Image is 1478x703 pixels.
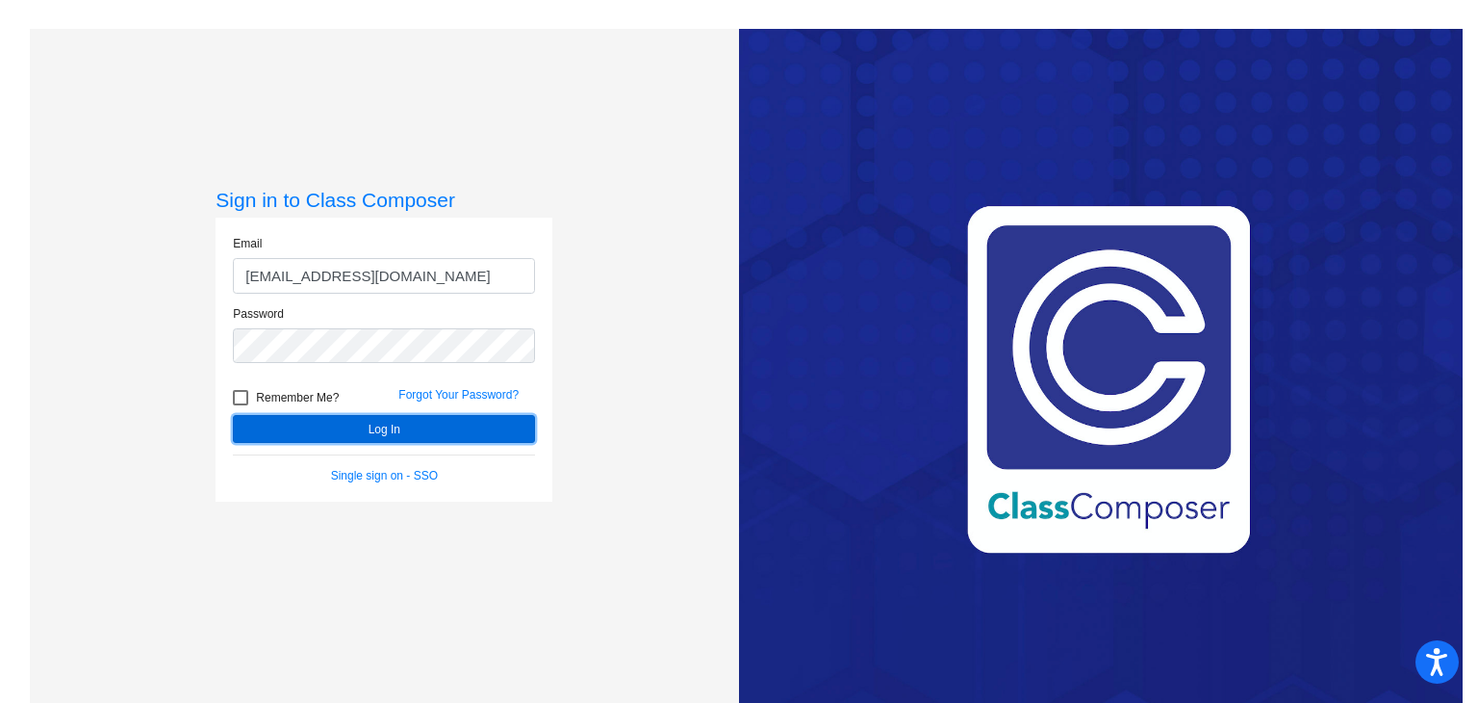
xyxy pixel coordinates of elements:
[398,388,519,402] a: Forgot Your Password?
[233,305,284,323] label: Password
[331,469,438,482] a: Single sign on - SSO
[216,188,552,212] h3: Sign in to Class Composer
[233,415,535,443] button: Log In
[256,386,339,409] span: Remember Me?
[233,235,262,252] label: Email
